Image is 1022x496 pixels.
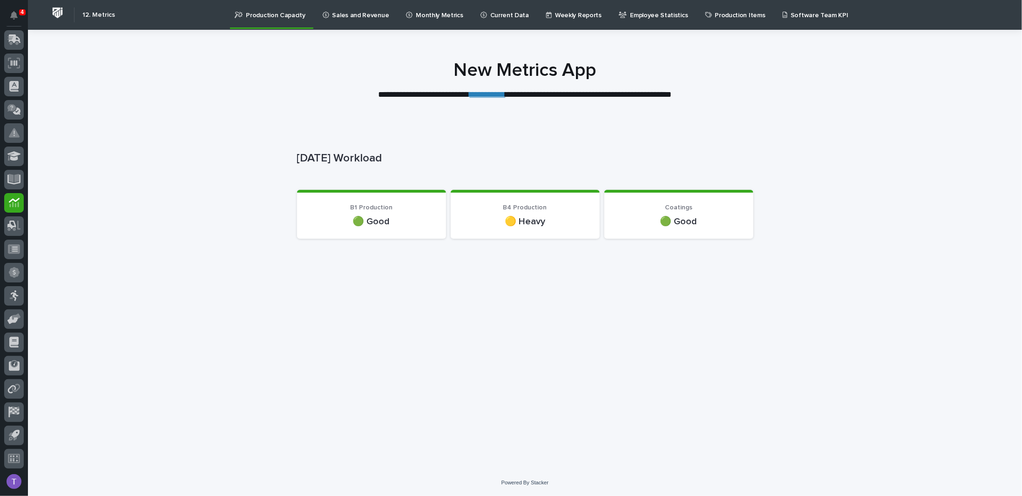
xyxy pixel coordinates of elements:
[308,215,435,228] p: 🟢 Good
[297,152,750,165] p: [DATE] Workload
[350,204,393,211] span: B1 Production
[503,204,547,211] span: B4 Production
[616,215,742,228] p: 🟢 Good
[4,6,24,25] button: Notifications
[462,215,589,228] p: 🟡 Heavy
[297,59,753,81] h1: New Metrics App
[20,9,24,15] p: 4
[665,204,692,211] span: Coatings
[501,480,548,485] a: Powered By Stacker
[4,472,24,491] button: users-avatar
[49,4,66,21] img: Workspace Logo
[12,11,24,26] div: Notifications4
[82,11,115,19] h2: 12. Metrics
